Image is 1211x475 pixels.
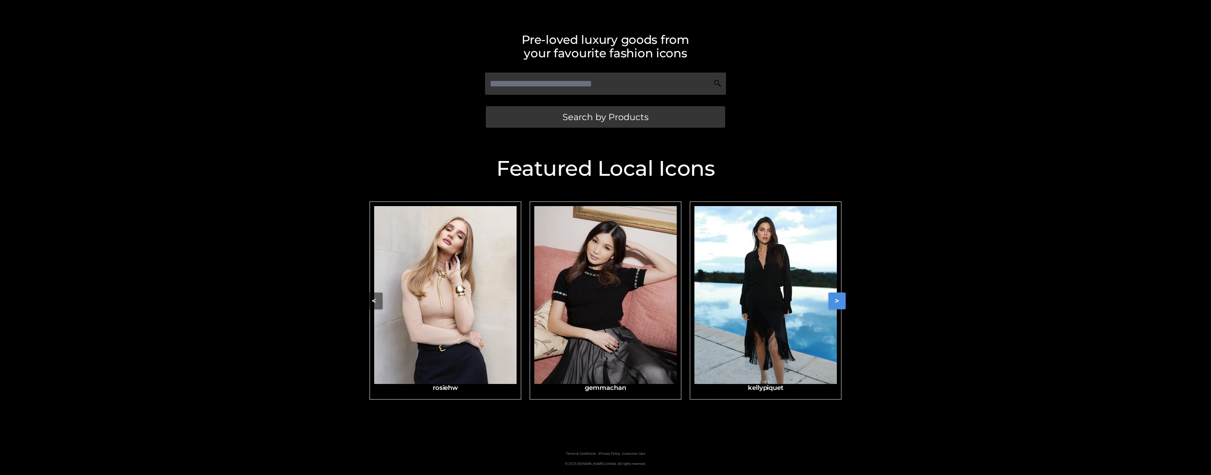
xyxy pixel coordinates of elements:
[534,384,677,392] h3: gemmachan
[365,461,846,467] p: © 2025 [DOMAIN_NAME] Limited. All rights reserved.
[530,201,681,400] a: gemmachangemmachan
[534,206,677,384] img: gemmachan
[370,201,521,400] a: rosiehwrosiehw
[563,113,648,121] span: Search by Products
[374,206,517,384] img: rosiehw
[365,33,846,60] h2: Pre-loved luxury goods from your favourite fashion icons
[713,79,722,88] img: Search Icon
[374,384,517,392] h3: rosiehw
[365,293,383,309] button: <
[365,158,846,179] h2: Featured Local Icons​
[690,201,841,400] a: kellypiquetkellypiquet
[828,293,846,309] button: >
[599,452,623,456] a: Privacy Policy |
[566,452,599,456] a: Terms & Conditions |
[623,452,645,456] a: Customer Care
[694,206,837,384] img: kellypiquet
[486,106,725,128] a: Search by Products
[365,201,846,400] div: Carousel Navigation
[694,384,837,392] h3: kellypiquet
